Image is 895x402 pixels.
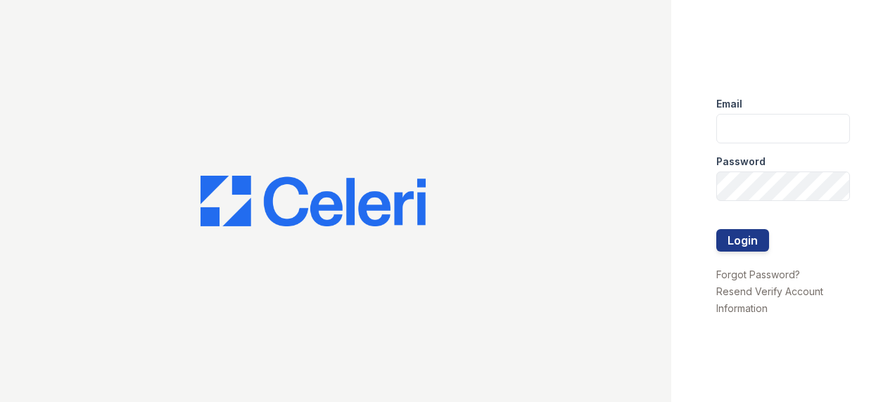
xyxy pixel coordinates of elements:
label: Email [716,97,742,111]
button: Login [716,229,769,252]
a: Resend Verify Account Information [716,285,823,314]
a: Forgot Password? [716,268,800,280]
label: Password [716,155,766,169]
img: CE_Logo_Blue-a8612792a0a2168367f1c8372b55b34899dd931a85d93a1a3d3e32e68fde9ad4.png [201,176,426,226]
